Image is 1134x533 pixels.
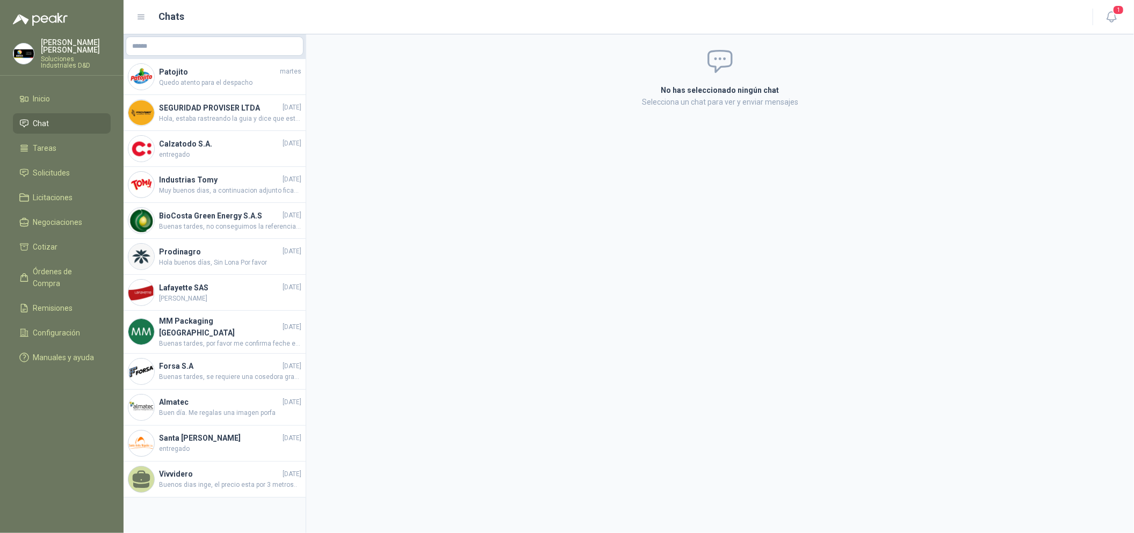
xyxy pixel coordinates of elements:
span: Buenas tardes, se requiere una cosedora grande, Idustrial, pienso que la cotizada no es lo que ne... [159,372,301,382]
a: Cotizar [13,237,111,257]
span: [DATE] [283,322,301,332]
button: 1 [1102,8,1121,27]
span: [DATE] [283,138,301,149]
a: Vivvidero[DATE]Buenos dias inge, el precio esta por 3 metros.. [124,462,306,498]
span: Buen día. Me regalas una imagen porfa [159,408,301,418]
img: Company Logo [128,395,154,420]
a: Company LogoSanta [PERSON_NAME][DATE]entregado [124,426,306,462]
h4: Forsa S.A [159,360,280,372]
a: Licitaciones [13,187,111,208]
a: Company LogoCalzatodo S.A.[DATE]entregado [124,131,306,167]
span: entregado [159,444,301,454]
span: Buenos dias inge, el precio esta por 3 metros.. [159,480,301,490]
h4: Prodinagro [159,246,280,258]
a: Company LogoSEGURIDAD PROVISER LTDA[DATE]Hola, estaba rastreando la guia y dice que esta en reparto [124,95,306,131]
p: Selecciona un chat para ver y enviar mensajes [533,96,908,108]
img: Company Logo [128,359,154,384]
span: [DATE] [283,361,301,371]
span: entregado [159,150,301,160]
h4: MM Packaging [GEOGRAPHIC_DATA] [159,315,280,339]
span: Hola, estaba rastreando la guia y dice que esta en reparto [159,114,301,124]
a: Remisiones [13,298,111,318]
span: [DATE] [283,282,301,293]
span: Buenas tardes, no conseguimos la referencia de la pulidora adjunto foto de herramienta. Por favor... [159,222,301,232]
span: martes [280,67,301,77]
span: Quedo atento para el despacho [159,78,301,88]
a: Company LogoLafayette SAS[DATE][PERSON_NAME] [124,275,306,311]
p: [PERSON_NAME] [PERSON_NAME] [41,39,111,54]
span: 1 [1113,5,1124,15]
img: Company Logo [128,280,154,305]
span: [DATE] [283,103,301,113]
img: Company Logo [128,136,154,162]
h4: SEGURIDAD PROVISER LTDA [159,102,280,114]
h4: Santa [PERSON_NAME] [159,432,280,444]
a: Inicio [13,89,111,109]
img: Company Logo [128,100,154,126]
span: Manuales y ayuda [33,352,95,363]
span: Cotizar [33,241,58,253]
span: [PERSON_NAME] [159,294,301,304]
h4: Calzatodo S.A. [159,138,280,150]
span: Negociaciones [33,216,83,228]
a: Company LogoForsa S.A[DATE]Buenas tardes, se requiere una cosedora grande, Idustrial, pienso que ... [124,354,306,390]
h4: BioCosta Green Energy S.A.S [159,210,280,222]
span: [DATE] [283,174,301,185]
a: Manuales y ayuda [13,347,111,368]
span: Remisiones [33,302,73,314]
a: Solicitudes [13,163,111,183]
a: Company LogoMM Packaging [GEOGRAPHIC_DATA][DATE]Buenas tardes, por favor me confirma feche estima... [124,311,306,354]
a: Company LogoBioCosta Green Energy S.A.S[DATE]Buenas tardes, no conseguimos la referencia de la pu... [124,203,306,239]
h4: Almatec [159,396,280,408]
a: Tareas [13,138,111,158]
img: Logo peakr [13,13,68,26]
span: Buenas tardes, por favor me confirma feche estimada del llegada del equipo. gracias. [159,339,301,349]
span: Inicio [33,93,50,105]
span: [DATE] [283,433,301,443]
h4: Vivvidero [159,468,280,480]
a: Órdenes de Compra [13,261,111,294]
span: [DATE] [283,469,301,479]
img: Company Logo [128,208,154,233]
h1: Chats [159,9,185,24]
a: Negociaciones [13,212,111,232]
h4: Patojito [159,66,278,78]
span: Hola buenos días, Sin Lona Por favor [159,258,301,268]
span: Chat [33,118,49,129]
a: Configuración [13,323,111,343]
a: Chat [13,113,111,134]
span: Órdenes de Compra [33,266,100,289]
span: [DATE] [283,246,301,257]
h2: No has seleccionado ningún chat [533,84,908,96]
img: Company Logo [128,244,154,269]
span: Muy buenos dias, a continuacion adjunto ficah tecnica el certificado se comparte despues de la co... [159,186,301,196]
img: Company Logo [13,43,34,64]
span: Tareas [33,142,57,154]
a: Company LogoAlmatec[DATE]Buen día. Me regalas una imagen porfa [124,390,306,426]
a: Company LogoIndustrias Tomy[DATE]Muy buenos dias, a continuacion adjunto ficah tecnica el certifi... [124,167,306,203]
h4: Industrias Tomy [159,174,280,186]
a: Company LogoProdinagro[DATE]Hola buenos días, Sin Lona Por favor [124,239,306,275]
h4: Lafayette SAS [159,282,280,294]
span: [DATE] [283,397,301,407]
span: Configuración [33,327,81,339]
img: Company Logo [128,64,154,90]
img: Company Logo [128,319,154,345]
p: Soluciones Industriales D&D [41,56,111,69]
img: Company Logo [128,172,154,198]
span: Solicitudes [33,167,70,179]
span: [DATE] [283,210,301,221]
a: Company LogoPatojitomartesQuedo atento para el despacho [124,59,306,95]
img: Company Logo [128,430,154,456]
span: Licitaciones [33,192,73,203]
